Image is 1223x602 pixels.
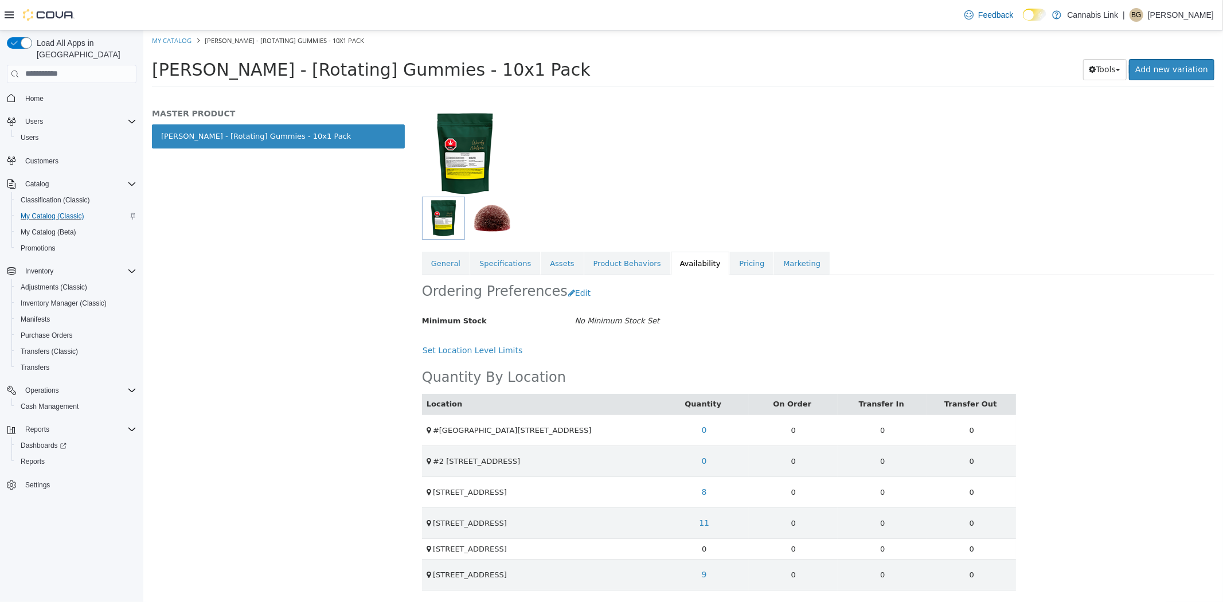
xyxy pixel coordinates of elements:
button: Catalog [2,176,141,192]
span: Inventory Manager (Classic) [16,296,136,310]
a: My Catalog (Classic) [16,209,89,223]
button: Location [283,368,321,380]
span: Feedback [978,9,1013,21]
button: Catalog [21,177,53,191]
span: Operations [21,384,136,397]
p: | [1123,8,1125,22]
a: Purchase Orders [16,329,77,342]
span: Home [21,91,136,105]
a: On Order [630,369,670,378]
button: Edit [424,252,454,273]
a: Users [16,131,43,144]
span: Catalog [25,179,49,189]
a: Promotions [16,241,60,255]
a: Cash Management [16,400,83,413]
span: Inventory [25,267,53,276]
button: Transfers [11,359,141,376]
span: Users [21,133,38,142]
a: Specifications [327,221,397,245]
span: Purchase Orders [16,329,136,342]
button: Tools [940,29,984,50]
span: Operations [25,386,59,395]
td: 0 [605,477,695,508]
a: My Catalog (Beta) [16,225,81,239]
td: 0 [694,384,784,415]
span: [STREET_ADDRESS] [290,458,364,466]
span: Reports [21,423,136,436]
span: #2 [STREET_ADDRESS] [290,427,377,435]
input: Dark Mode [1023,9,1047,21]
a: Manifests [16,312,54,326]
i: No Minimum Stock Set [431,286,516,295]
button: Settings [2,476,141,493]
span: Reports [21,457,45,466]
td: 0 [605,384,695,415]
td: 0 [784,415,873,446]
span: Classification (Classic) [21,196,90,205]
img: Cova [23,9,75,21]
td: 0 [784,384,873,415]
a: 8 [552,451,570,472]
a: [PERSON_NAME] - [Rotating] Gummies - 10x1 Pack [9,94,261,118]
a: Dashboards [16,439,71,452]
span: Settings [25,480,50,490]
button: Adjustments (Classic) [11,279,141,295]
span: My Catalog (Classic) [21,212,84,221]
button: Inventory Manager (Classic) [11,295,141,311]
span: Minimum Stock [279,286,343,295]
a: Assets [397,221,440,245]
a: 0 [552,389,570,411]
span: Transfers (Classic) [16,345,136,358]
button: My Catalog (Beta) [11,224,141,240]
a: Reports [16,455,49,468]
span: Transfers [21,363,49,372]
a: My Catalog [9,6,48,14]
td: 0 [694,529,784,560]
span: Promotions [16,241,136,255]
a: 0 [552,420,570,441]
span: BG [1131,8,1141,22]
button: My Catalog (Classic) [11,208,141,224]
span: [STREET_ADDRESS] [290,540,364,549]
span: [PERSON_NAME] - [Rotating] Gummies - 10x1 Pack [61,6,221,14]
span: Load All Apps in [GEOGRAPHIC_DATA] [32,37,136,60]
button: Customers [2,153,141,169]
span: Adjustments (Classic) [16,280,136,294]
span: Cash Management [21,402,79,411]
a: Pricing [587,221,630,245]
td: 0 [694,446,784,477]
span: Manifests [16,312,136,326]
span: Reports [16,455,136,468]
td: 0 [605,529,695,560]
button: Classification (Classic) [11,192,141,208]
span: Catalog [21,177,136,191]
span: Dashboards [21,441,67,450]
button: Reports [11,454,141,470]
td: 0 [605,508,695,529]
span: Home [25,94,44,103]
td: 0 [605,415,695,446]
a: Add new variation [986,29,1071,50]
a: Marketing [631,221,686,245]
span: Users [21,115,136,128]
nav: Complex example [7,85,136,523]
a: Adjustments (Classic) [16,280,92,294]
span: Classification (Classic) [16,193,136,207]
span: Inventory Manager (Classic) [21,299,107,308]
span: Inventory [21,264,136,278]
button: Reports [2,421,141,437]
span: Customers [21,154,136,168]
button: Transfers (Classic) [11,343,141,359]
a: Dashboards [11,437,141,454]
button: Users [11,130,141,146]
span: Dashboards [16,439,136,452]
td: 0 [694,508,784,529]
a: 9 [552,534,570,555]
button: Operations [2,382,141,398]
span: Purchase Orders [21,331,73,340]
a: General [279,221,326,245]
span: My Catalog (Classic) [16,209,136,223]
h5: MASTER PRODUCT [9,78,261,88]
a: Transfer Out [801,369,855,378]
a: Transfers [16,361,54,374]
